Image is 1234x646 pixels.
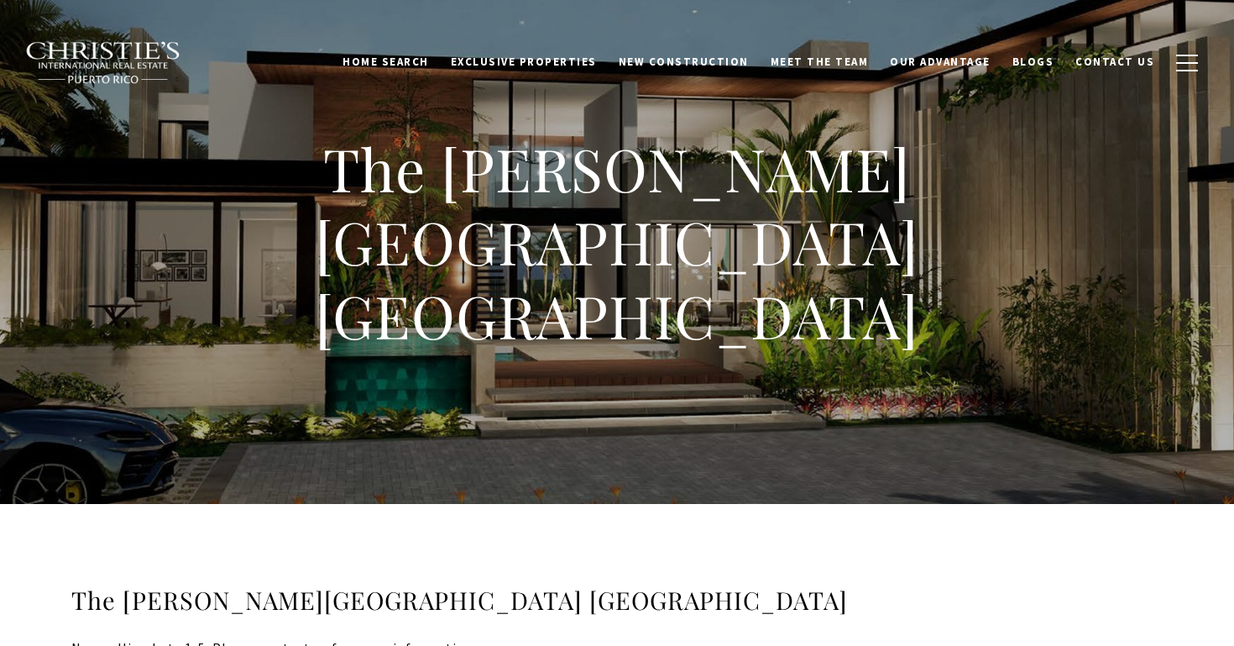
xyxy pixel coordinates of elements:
a: Meet the Team [760,46,880,78]
span: Blogs [1012,55,1054,69]
h3: The [PERSON_NAME][GEOGRAPHIC_DATA] [GEOGRAPHIC_DATA] [71,585,1163,617]
a: New Construction [608,46,760,78]
h1: The [PERSON_NAME][GEOGRAPHIC_DATA] [GEOGRAPHIC_DATA] [281,132,953,353]
img: Christie's International Real Estate black text logo [25,41,181,85]
a: Blogs [1001,46,1065,78]
span: Contact Us [1075,55,1154,69]
span: New Construction [619,55,749,69]
span: Exclusive Properties [451,55,597,69]
span: Our Advantage [890,55,991,69]
a: Exclusive Properties [440,46,608,78]
a: Our Advantage [879,46,1001,78]
a: Home Search [332,46,440,78]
